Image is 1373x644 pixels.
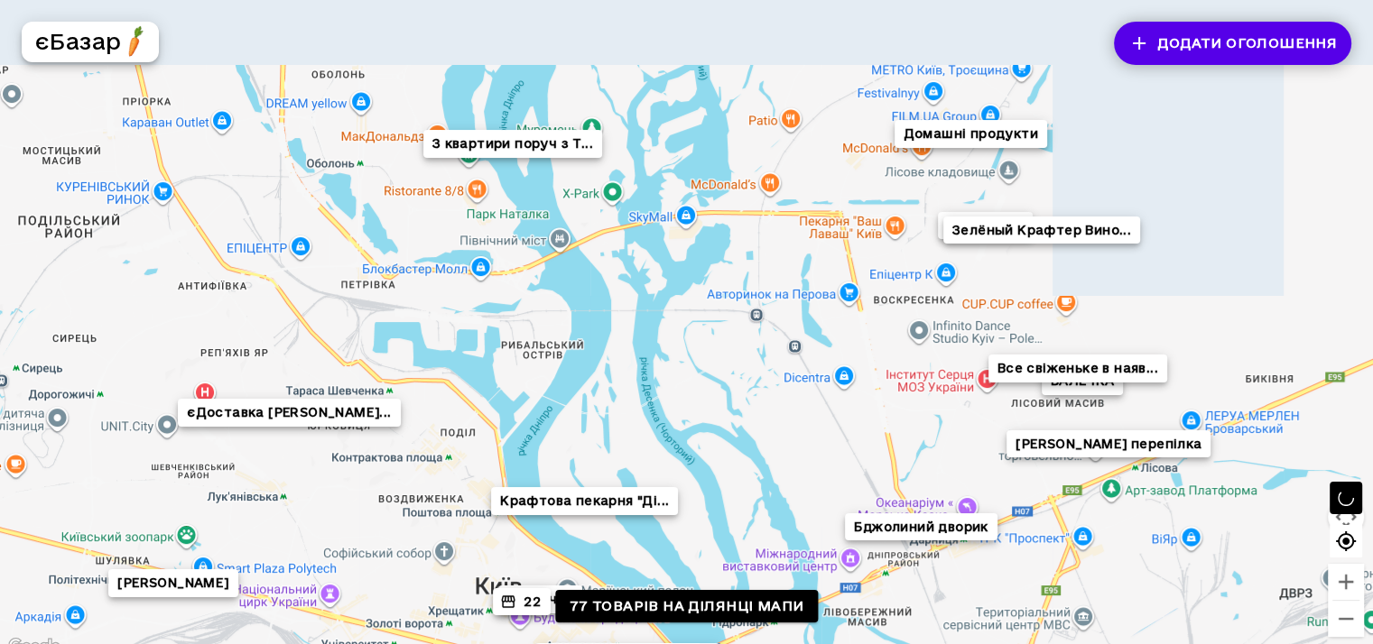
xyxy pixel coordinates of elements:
button: [PERSON_NAME] [108,569,237,597]
button: Зелёный Крафтер Вино... [942,216,1139,244]
button: єДоставка [PERSON_NAME]... [178,399,400,427]
button: 0лександр [938,212,1033,240]
a: 77 товарів на ділянці мапи [555,590,818,623]
button: [PERSON_NAME] перепілка [1007,430,1211,458]
button: Збільшити [1328,564,1364,600]
button: Додати оголошення [1114,22,1351,65]
button: Зменшити [1328,601,1364,637]
button: Налаштування камери на Картах [1328,499,1364,535]
h5: єБазар [35,27,121,56]
button: Базарчик [498,585,582,613]
button: Все свіженьке в наяв... [988,354,1166,382]
button: Домашні продукти [894,120,1046,148]
button: З квартири поруч з T... [422,130,601,158]
button: єБазарlogo [22,22,159,62]
button: Крафтова пекарня "Ді... [491,487,678,515]
button: 22 [492,588,550,616]
button: Бджолиний дворик [845,513,997,541]
img: logo [119,25,151,57]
